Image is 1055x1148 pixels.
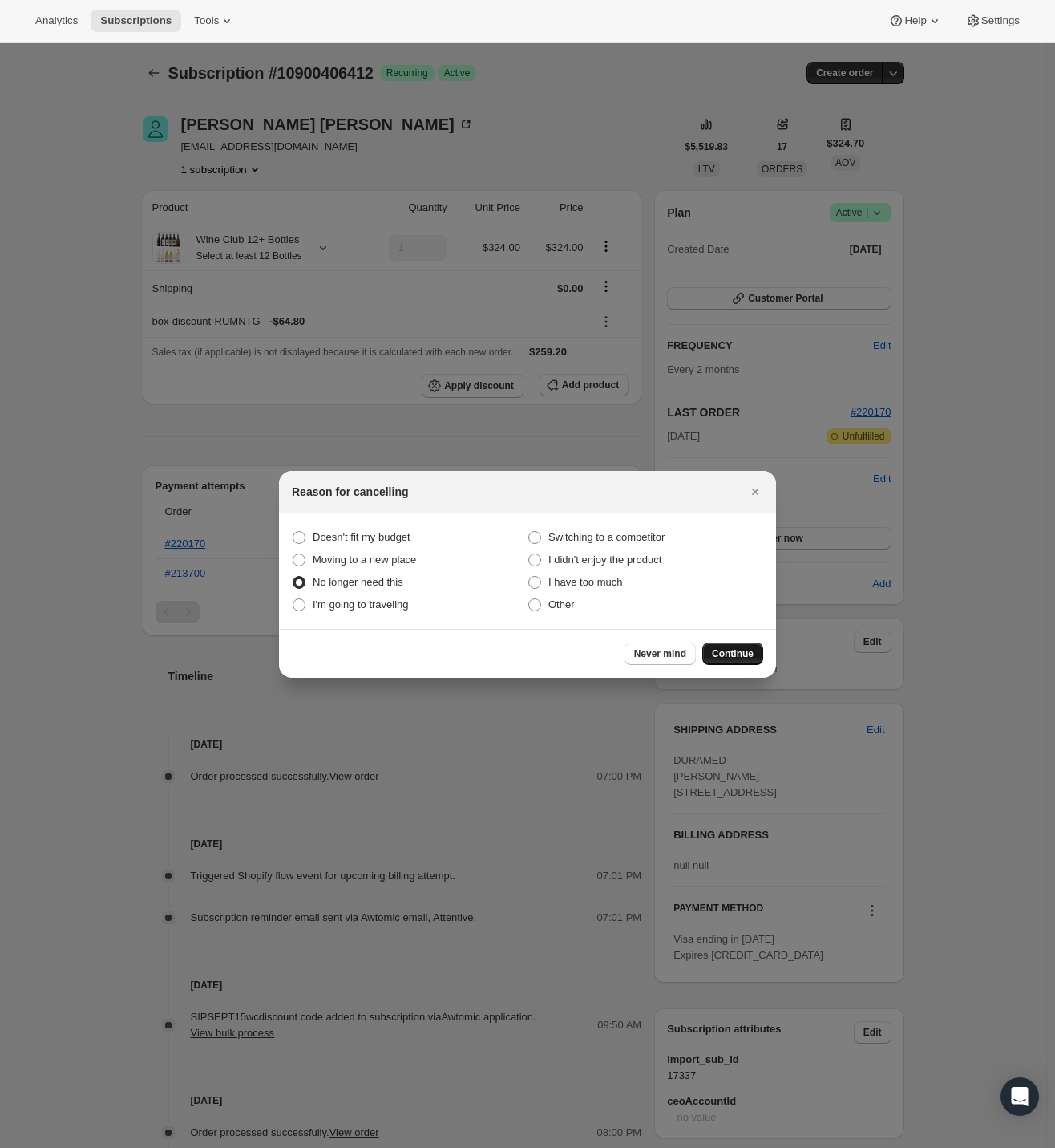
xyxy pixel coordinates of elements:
[712,647,754,660] span: Continue
[625,643,696,665] button: Never mind
[548,531,665,543] span: Switching to a competitor
[879,10,952,32] button: Help
[313,531,410,543] span: Doesn't fit my budget
[548,576,623,588] span: I have too much
[981,14,1020,27] span: Settings
[548,598,575,611] span: Other
[744,481,766,503] button: Close
[100,14,172,27] span: Subscriptions
[194,14,219,27] span: Tools
[91,10,181,32] button: Subscriptions
[1000,1077,1039,1116] div: Open Intercom Messenger
[548,554,661,566] span: I didn't enjoy the product
[313,598,409,611] span: I'm going to traveling
[904,14,926,27] span: Help
[292,484,408,500] h2: Reason for cancelling
[26,10,87,32] button: Analytics
[35,14,78,27] span: Analytics
[702,643,763,665] button: Continue
[184,10,245,32] button: Tools
[634,647,686,660] span: Never mind
[313,554,416,566] span: Moving to a new place
[956,10,1029,32] button: Settings
[313,576,403,588] span: No longer need this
